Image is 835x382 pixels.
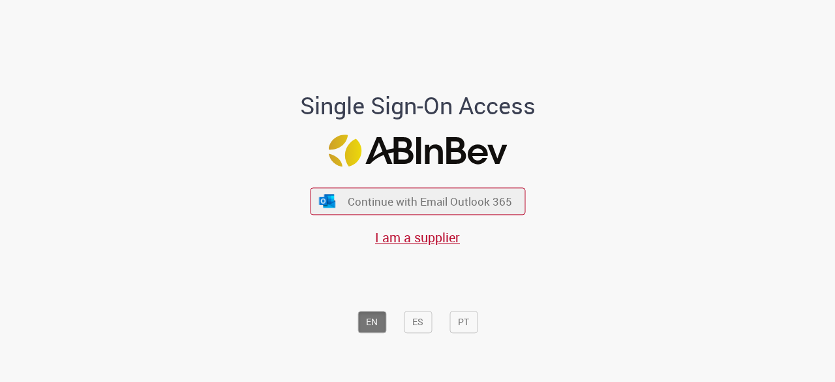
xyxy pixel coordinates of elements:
[348,194,512,209] span: Continue with Email Outlook 365
[318,194,337,208] img: ícone Azure/Microsoft 360
[449,311,478,334] button: PT
[328,135,507,167] img: Logo ABInBev
[237,93,599,119] h1: Single Sign-On Access
[310,188,525,215] button: ícone Azure/Microsoft 360 Continue with Email Outlook 365
[357,311,386,334] button: EN
[375,229,460,246] a: I am a supplier
[404,311,432,334] button: ES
